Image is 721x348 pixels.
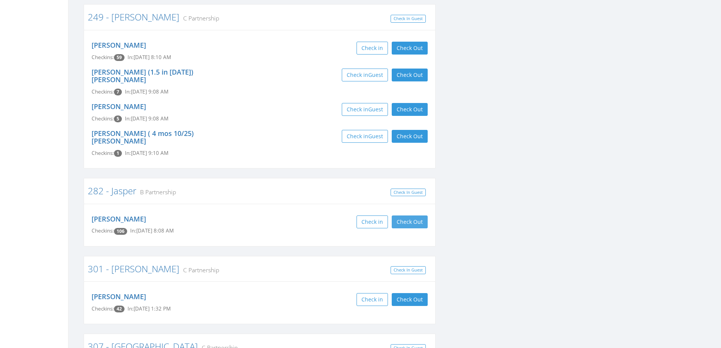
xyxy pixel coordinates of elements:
[92,292,146,301] a: [PERSON_NAME]
[88,11,179,23] a: 249 - [PERSON_NAME]
[92,227,114,234] span: Checkins:
[392,293,428,306] button: Check Out
[368,133,383,140] span: Guest
[357,42,388,55] button: Check in
[392,69,428,81] button: Check Out
[128,54,171,61] span: In: [DATE] 8:10 AM
[92,305,114,312] span: Checkins:
[92,129,194,145] a: [PERSON_NAME] ( 4 mos 10/25) [PERSON_NAME]
[392,42,428,55] button: Check Out
[92,150,114,156] span: Checkins:
[179,266,219,274] small: C Partnership
[92,102,146,111] a: [PERSON_NAME]
[125,150,168,156] span: In: [DATE] 9:10 AM
[88,262,179,275] a: 301 - [PERSON_NAME]
[92,54,114,61] span: Checkins:
[130,227,174,234] span: In: [DATE] 8:08 AM
[114,89,122,95] span: Checkin count
[114,228,127,235] span: Checkin count
[125,88,168,95] span: In: [DATE] 9:08 AM
[392,215,428,228] button: Check Out
[392,130,428,143] button: Check Out
[92,67,193,84] a: [PERSON_NAME] (1.5 in [DATE]) [PERSON_NAME]
[92,41,146,50] a: [PERSON_NAME]
[92,115,114,122] span: Checkins:
[136,188,176,196] small: B Partnership
[125,115,168,122] span: In: [DATE] 9:08 AM
[357,215,388,228] button: Check in
[391,266,426,274] a: Check In Guest
[114,115,122,122] span: Checkin count
[357,293,388,306] button: Check in
[368,106,383,113] span: Guest
[92,88,114,95] span: Checkins:
[114,150,122,157] span: Checkin count
[342,69,388,81] button: Check inGuest
[92,214,146,223] a: [PERSON_NAME]
[179,14,219,22] small: C Partnership
[114,54,125,61] span: Checkin count
[342,130,388,143] button: Check inGuest
[391,15,426,23] a: Check In Guest
[88,184,136,197] a: 282 - Jasper
[392,103,428,116] button: Check Out
[391,189,426,197] a: Check In Guest
[368,71,383,78] span: Guest
[342,103,388,116] button: Check inGuest
[114,306,125,312] span: Checkin count
[128,305,171,312] span: In: [DATE] 1:32 PM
